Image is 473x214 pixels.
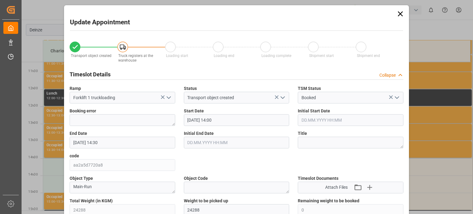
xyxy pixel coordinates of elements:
[184,198,228,204] span: Weight to be picked up
[298,130,307,137] span: Title
[392,93,401,103] button: open menu
[70,18,130,27] h2: Update Appointment
[298,175,338,182] span: Timeslot Documents
[70,153,79,159] span: code
[184,175,208,182] span: Object Code
[70,70,111,79] h2: Timeslot Details
[70,85,81,92] span: Ramp
[118,54,153,63] span: Truck registers at the warehouse
[184,108,204,114] span: Start Date
[184,114,289,126] input: DD.MM.YYYY HH:MM
[357,54,380,58] span: Shipment end
[184,85,197,92] span: Status
[70,182,175,193] textarea: Main-Run
[278,93,287,103] button: open menu
[166,54,188,58] span: Loading start
[70,108,96,114] span: Booking error
[70,130,87,137] span: End Date
[70,92,175,103] input: Type to search/select
[298,198,359,204] span: Remaining weight to be booked
[184,92,289,103] input: Type to search/select
[261,54,291,58] span: Loading complete
[214,54,234,58] span: Loading end
[325,184,348,191] span: Attach Files
[298,114,403,126] input: DD.MM.YYYY HH:MM
[70,175,93,182] span: Object Type
[70,198,113,204] span: Total Weight (in KGM)
[164,93,173,103] button: open menu
[298,85,321,92] span: TSM Status
[184,130,214,137] span: Initial End Date
[184,137,289,148] input: DD.MM.YYYY HH:MM
[298,108,330,114] span: Initial Start Date
[71,54,111,58] span: Transport object created
[379,72,396,79] div: Collapse
[309,54,334,58] span: Shipment start
[70,137,175,148] input: DD.MM.YYYY HH:MM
